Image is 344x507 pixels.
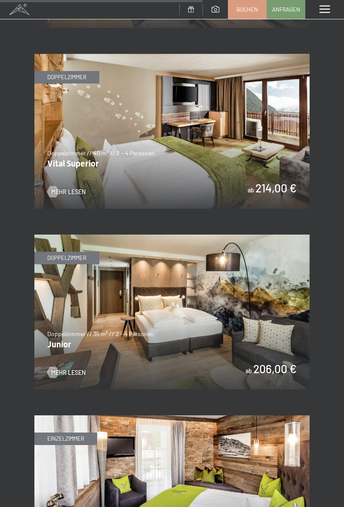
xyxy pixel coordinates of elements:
a: Vital Superior [34,54,310,59]
a: Single Alpin [34,416,310,421]
a: Mehr Lesen [47,368,86,377]
a: Junior [34,235,310,240]
span: Mehr Lesen [51,368,86,377]
img: Junior [34,235,310,390]
a: Buchen [228,0,266,19]
a: Anfragen [267,0,305,19]
img: Vital Superior [34,54,310,209]
span: Anfragen [272,6,300,13]
span: Mehr Lesen [51,188,86,196]
span: Buchen [236,6,258,13]
a: Mehr Lesen [47,188,86,196]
